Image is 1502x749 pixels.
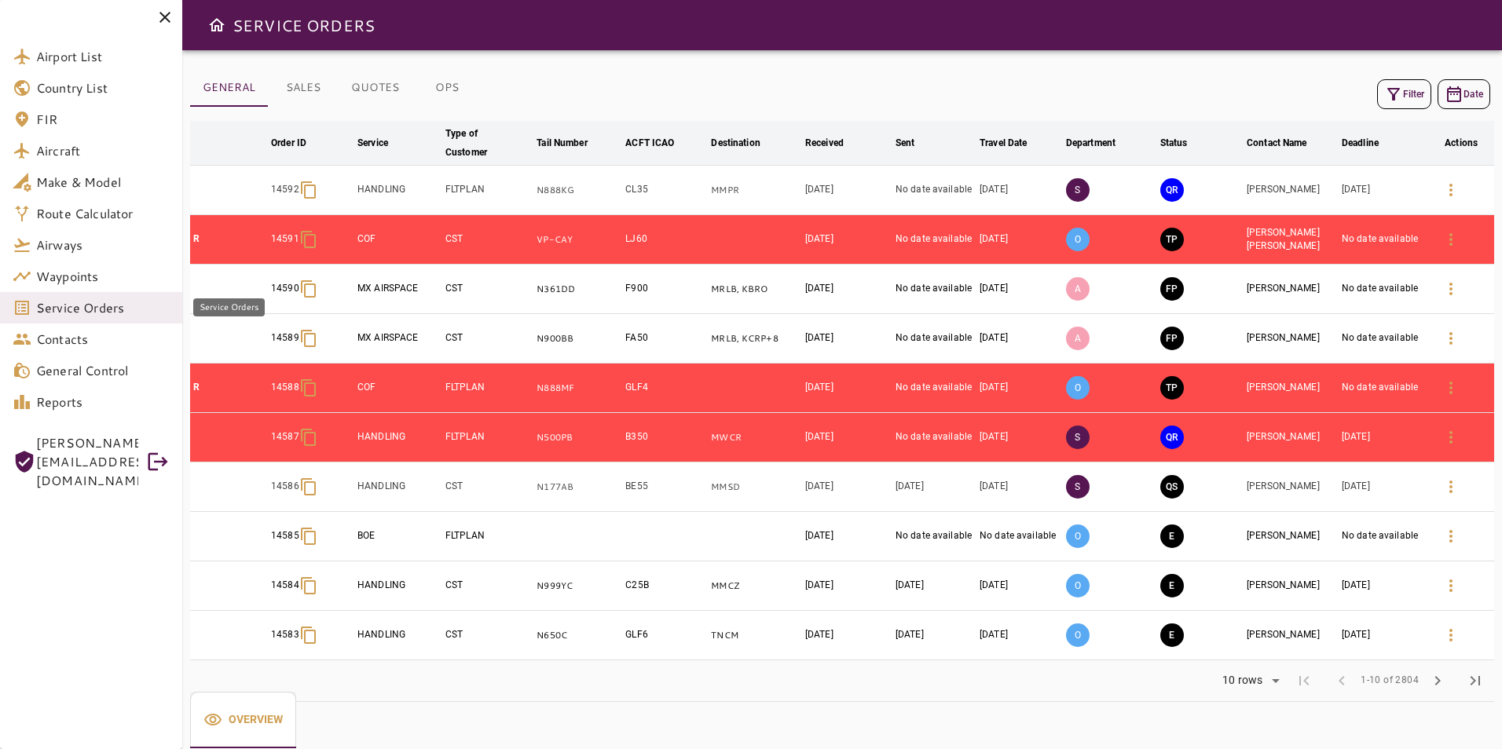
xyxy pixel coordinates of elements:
p: A [1066,277,1090,301]
td: [DATE] [976,166,1063,215]
p: 14589 [271,331,299,345]
p: N177AB [537,480,619,494]
button: FINAL PREPARATION [1160,277,1184,301]
button: FINAL PREPARATION [1160,327,1184,350]
td: No date available [1339,512,1428,561]
td: [DATE] [976,611,1063,660]
p: MRLB, KCRP, MRLB, KAUS, MRLB, KAUS, MRLB, KAUS, MRLB, KAUS [711,332,798,345]
button: Details [1432,171,1470,209]
span: 1-10 of 2804 [1361,673,1419,689]
div: Status [1160,133,1188,152]
td: CST [442,611,533,660]
td: [DATE] [802,314,892,364]
p: S [1066,475,1090,499]
td: [PERSON_NAME] [1244,166,1339,215]
button: SALES [268,69,339,107]
td: [PERSON_NAME] [1244,265,1339,314]
td: [DATE] [802,462,892,512]
button: Open drawer [201,9,233,41]
p: 14586 [271,480,299,493]
button: EXECUTION [1160,524,1184,548]
div: Received [805,133,844,152]
td: HANDLING [354,611,442,660]
td: [DATE] [802,561,892,611]
span: Next Page [1419,662,1456,700]
td: [DATE] [802,512,892,561]
td: [DATE] [976,413,1063,462]
td: C25B [622,561,708,611]
td: CST [442,314,533,364]
p: 14587 [271,430,299,444]
button: Details [1432,517,1470,555]
td: No date available [892,364,976,413]
span: Service Orders [36,298,170,317]
div: Service Orders [193,298,265,316]
td: No date available [1339,314,1428,364]
td: [DATE] [892,462,976,512]
td: [DATE] [976,215,1063,265]
button: Details [1432,369,1470,407]
td: MX AIRSPACE [354,265,442,314]
td: No date available [892,413,976,462]
td: COF [354,364,442,413]
td: [DATE] [1339,561,1428,611]
span: Make & Model [36,173,170,192]
span: Service [357,133,408,152]
div: Type of Customer [445,124,510,162]
button: OPS [412,69,482,107]
td: [PERSON_NAME] [PERSON_NAME] [1244,215,1339,265]
td: [DATE] [802,166,892,215]
p: MMCZ [711,579,798,593]
p: S [1066,178,1090,202]
td: [PERSON_NAME] [1244,561,1339,611]
td: FLTPLAN [442,512,533,561]
td: [PERSON_NAME] [1244,413,1339,462]
span: Airways [36,236,170,254]
td: FLTPLAN [442,364,533,413]
td: No date available [892,512,976,561]
p: MRLB, KBRO [711,283,798,296]
td: No date available [1339,364,1428,413]
button: QUOTE REQUESTED [1160,178,1184,202]
td: BE55 [622,462,708,512]
span: Previous Page [1323,662,1361,700]
td: CL35 [622,166,708,215]
span: Country List [36,79,170,97]
td: CST [442,215,533,265]
td: COF [354,215,442,265]
p: O [1066,524,1090,548]
div: Contact Name [1247,133,1307,152]
td: [DATE] [976,561,1063,611]
div: ACFT ICAO [625,133,674,152]
span: FIR [36,110,170,129]
span: General Control [36,361,170,380]
button: TRIP PREPARATION [1160,228,1184,251]
button: GENERAL [190,69,268,107]
span: chevron_right [1428,671,1447,690]
p: N361DD [537,283,619,296]
span: Contacts [36,330,170,349]
td: No date available [976,512,1063,561]
p: S [1066,426,1090,449]
p: N500PB [537,431,619,444]
span: Order ID [271,133,327,152]
td: [PERSON_NAME] [1244,611,1339,660]
p: O [1066,228,1090,251]
span: Tail Number [537,133,607,152]
td: No date available [892,215,976,265]
td: LJ60 [622,215,708,265]
p: 14590 [271,282,299,295]
div: 10 rows [1212,669,1285,692]
td: GLF4 [622,364,708,413]
div: Travel Date [980,133,1027,152]
td: HANDLING [354,561,442,611]
span: Last Page [1456,662,1494,700]
p: N888MF [537,382,619,395]
td: No date available [1339,265,1428,314]
p: 14583 [271,628,299,641]
td: No date available [1339,215,1428,265]
td: [DATE] [802,611,892,660]
div: Deadline [1342,133,1379,152]
button: QUOTE REQUESTED [1160,426,1184,449]
td: BOE [354,512,442,561]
